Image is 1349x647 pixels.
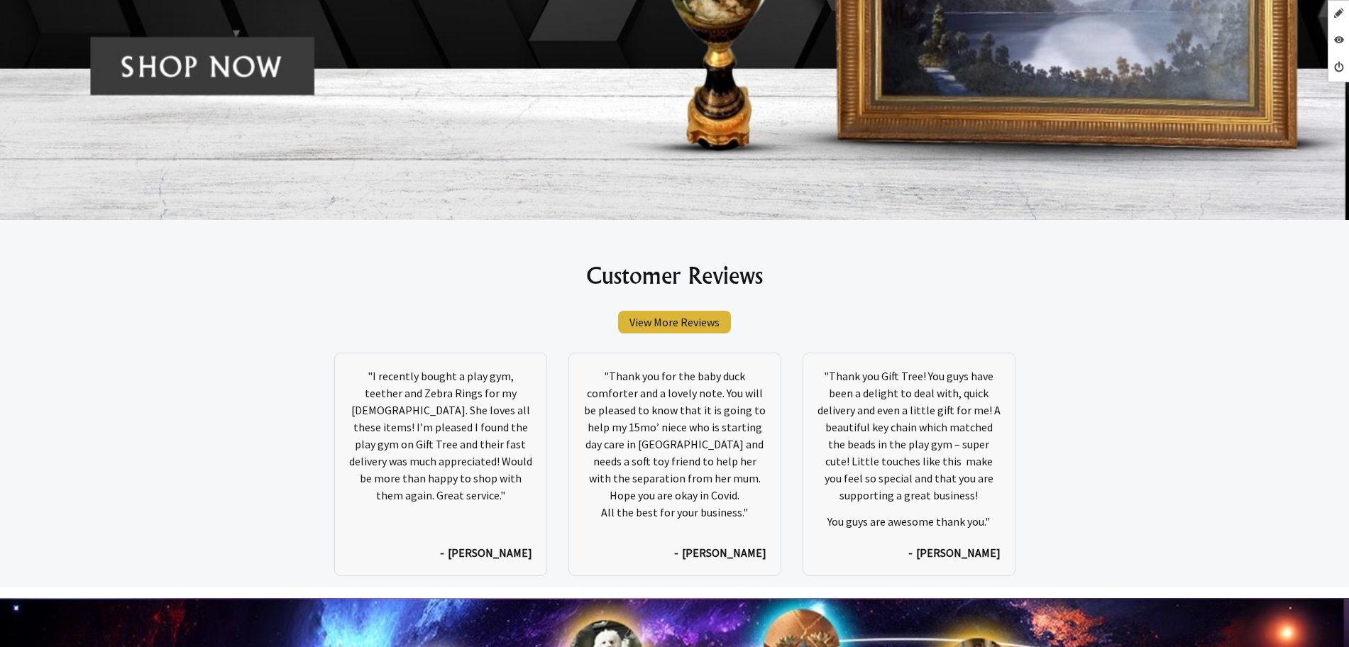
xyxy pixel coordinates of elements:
[916,544,1001,561] span: [PERSON_NAME]
[440,544,444,561] span: -
[448,544,532,561] span: [PERSON_NAME]
[583,367,766,521] p: "Thank you for the baby duck comforter and a lovely note. You will be pleased to know that it is ...
[817,513,1001,530] p: You guys are awesome thank you."
[674,544,678,561] span: -
[817,367,1001,504] p: "Thank you Gift Tree! You guys have been a delight to deal with, quick delivery and even a little...
[682,544,766,561] span: [PERSON_NAME]
[908,544,913,561] span: -
[618,311,731,333] a: View More Reviews
[349,367,532,504] p: "I recently bought a play gym, teether and Zebra Rings for my [DEMOGRAPHIC_DATA]. She loves all t...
